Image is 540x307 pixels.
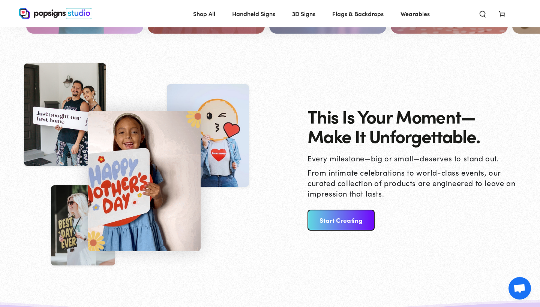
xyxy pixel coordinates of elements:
a: Flags & Backdrops [327,4,389,24]
a: Shop All [187,4,221,24]
span: 3D Signs [292,8,315,19]
a: Wearables [395,4,435,24]
p: From intimate celebrations to world-class events, our curated collection of products are engineer... [307,167,517,198]
a: Handheld Signs [226,4,281,24]
span: Shop All [193,8,215,19]
h2: This Is Your Moment— Make It Unforgettable. [307,106,517,146]
span: Flags & Backdrops [332,8,384,19]
a: Start Creating [307,210,375,231]
a: Open chat [508,277,531,300]
summary: Search our site [473,5,492,22]
span: Handheld Signs [232,8,275,19]
a: 3D Signs [286,4,321,24]
p: Every milestone—big or small—deserves to stand out. [307,153,517,163]
span: Wearables [400,8,430,19]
